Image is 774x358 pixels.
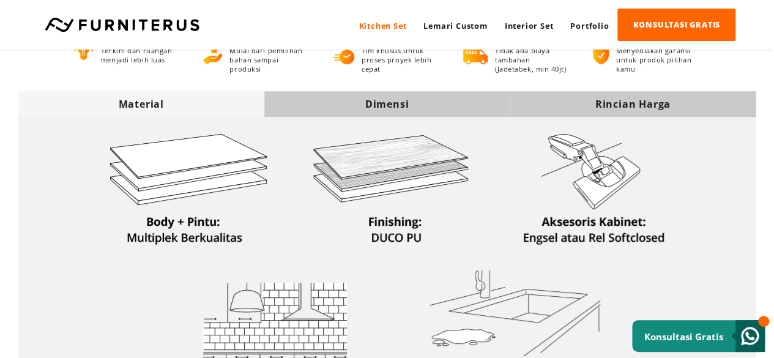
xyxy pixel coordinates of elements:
[203,46,222,64] img: berkualitas.png
[496,9,562,42] a: Interior Set
[593,46,609,64] img: bergaransi.png
[350,9,415,42] a: Kitchen Set
[362,46,441,73] p: Tim khusus untuk proses proyek lebih cepat
[73,42,94,60] img: desain-fungsional.png
[562,9,617,42] a: Portfolio
[101,46,180,64] p: Terkini dan ruangan menjadi lebih luas
[463,46,488,64] img: gratis-ongkir.png
[415,9,496,42] a: Lemari Custom
[632,320,765,352] a: Konsultasi Gratis
[229,46,310,73] p: Mulai dari pemilihan bahan sampai produksi
[617,9,735,41] a: KONSULTASI GRATIS
[616,46,700,73] p: Menyediakan garansi untuk produk pilihan kamu
[333,46,354,64] img: proses-cepat.png
[18,97,264,111] div: Material
[495,46,570,73] p: Tidak ada biaya tambahan (Jadetabek, min 40jt)
[510,97,756,111] div: Rincian Harga
[644,330,723,343] small: Konsultasi Gratis
[264,97,510,111] div: Dimensi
